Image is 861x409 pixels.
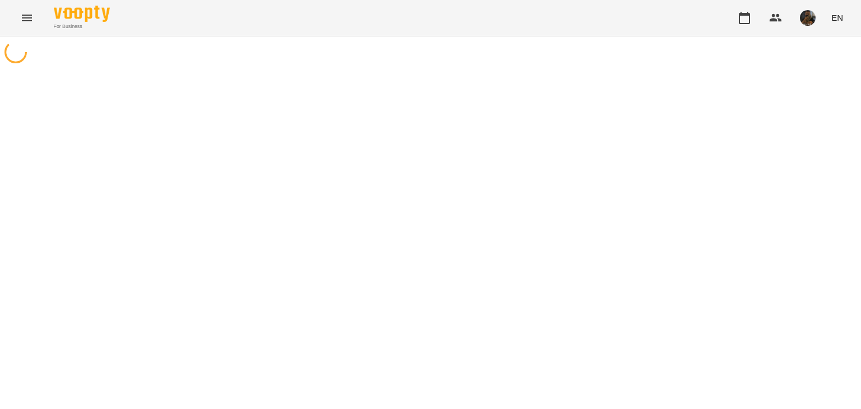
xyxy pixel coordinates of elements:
img: Voopty Logo [54,6,110,22]
button: Menu [13,4,40,31]
img: 38836d50468c905d322a6b1b27ef4d16.jpg [800,10,816,26]
button: EN [827,7,848,28]
span: For Business [54,23,110,30]
span: EN [831,12,843,24]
